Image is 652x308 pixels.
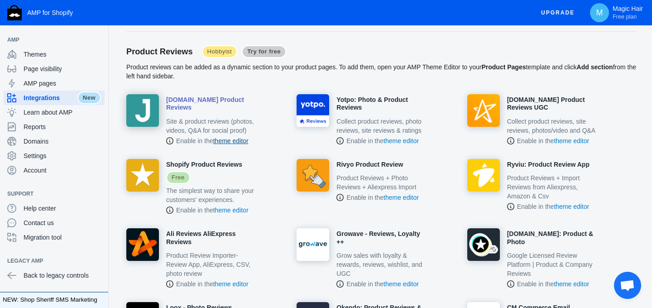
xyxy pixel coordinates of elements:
p: The simplest way to share your customers' experiences. [166,186,258,204]
h4: Ali Reviews AliExpress Reviews [166,230,258,246]
button: Add a sales channel [92,259,106,263]
div: Chat abierto [614,272,641,299]
span: Account [24,166,101,175]
button: Add a sales channel [92,192,106,196]
p: Magic Hair [613,5,643,20]
img: ACEAE=.png [467,159,500,192]
a: theme editor [384,137,419,144]
img: CJGto630lu8CEAE=.png [467,228,500,261]
span: Page visibility [24,64,101,73]
a: Ryviu: Product Review App [507,159,590,169]
span: Legacy AMP [7,256,92,265]
button: Add a sales channel [92,38,106,42]
span: Enable in the [517,202,590,211]
a: Learn about AMP [4,105,105,120]
a: theme editor [213,207,249,214]
span: AMP [7,35,92,44]
a: [DOMAIN_NAME] Product Reviews [166,94,258,112]
p: Site & product reviews (photos, videos, Q&A for social proof) [166,117,258,135]
span: Enable in the [346,193,419,202]
p: Product Reviews + Photo Reviews + Aliexpress Import [336,173,428,192]
h4: Yotpo: Photo & Product Reviews [336,96,428,112]
span: Support [7,189,92,198]
span: Settings [24,151,101,160]
a: Rivyo Product Review [336,159,403,169]
a: Migration tool [4,230,105,245]
span: Contact us [24,218,101,227]
h4: Ryviu: Product Review App [507,161,590,169]
span: AMP for Shopify [27,9,73,16]
a: theme editor [384,280,419,288]
span: Migration tool [24,233,101,242]
span: Themes [24,50,101,59]
img: Shop Sheriff Logo [7,5,22,20]
span: New [77,91,101,104]
a: theme editor [213,137,249,144]
a: Contact us [4,216,105,230]
span: Enable in the [176,136,249,145]
img: CK7LtLf0lu8CEAE=.jpg [126,94,159,127]
a: theme editor [554,137,589,144]
img: CO+wlsr0lu8CEAE=.jpg [297,228,329,261]
p: Collect product reviews, site reviews, photos/video and Q&A [507,117,599,135]
a: theme editor [554,203,589,210]
p: Product reviews can be added as a dynamic section to your product pages. To add them, open your A... [126,63,638,81]
span: Enable in the [517,279,590,289]
a: IntegrationsNew [4,91,105,105]
a: Settings [4,149,105,163]
span: Reports [24,122,101,131]
img: CIvfosz0lu8CEAE=.png [126,159,159,192]
h4: Rivyo Product Review [336,161,403,169]
b: Add section [577,63,613,71]
p: Collect product reviews, photo reviews, site reviews & ratings [336,117,428,135]
a: Ali Reviews AliExpress Reviews [166,228,258,246]
span: Back to legacy controls [24,271,101,280]
span: M [595,8,604,17]
p: Product Reviews + Import Reviews from Aliexpress, Amazon & Csv [507,173,599,201]
span: Product Reviews [126,47,193,56]
a: theme editor [213,280,249,288]
a: Themes [4,47,105,62]
a: Page visibility [4,62,105,76]
a: Domains [4,134,105,149]
button: Upgrade [534,5,582,21]
span: Learn about AMP [24,108,101,117]
span: Enable in the [346,279,419,289]
span: Enable in the [517,136,590,145]
a: theme editor [554,280,589,288]
a: [DOMAIN_NAME]: Product & Photo [507,228,599,246]
span: Help center [24,204,101,213]
p: Google Licensed Review Platform | Product & Company Reviews [507,251,599,278]
img: CLzk4Ln0lu8CEAE=.jpg [297,159,329,192]
a: Back to legacy controls [4,268,105,283]
span: Hobbyist [202,45,238,58]
b: Product Pages [481,63,526,71]
img: ACEAE=.png [126,228,159,261]
h4: [DOMAIN_NAME] Product Reviews [166,96,258,112]
span: Try for free [242,45,286,58]
span: Enable in the [176,279,249,289]
p: Product Review Importer-Review App, AliExpress, CSV, photo review [166,251,258,278]
span: Integrations [24,93,77,102]
a: AMP pages [4,76,105,91]
span: Upgrade [541,5,575,21]
a: [DOMAIN_NAME] Product Reviews UGC [507,94,599,112]
a: Growave - Reviews, Loyalty ++ [336,228,428,246]
h4: [DOMAIN_NAME]: Product & Photo [507,230,599,246]
h4: Growave - Reviews, Loyalty ++ [336,230,428,246]
span: Free [166,171,190,184]
img: CJnX27n8w+8CEAE=.png [467,94,500,127]
span: Enable in the [176,206,249,215]
a: theme editor [384,194,419,201]
img: CKyE4bztp+8CEAE=.png [297,94,329,127]
a: Account [4,163,105,178]
a: Shopify Product Reviews [166,159,242,169]
a: Yotpo: Photo & Product Reviews [336,94,428,112]
span: Enable in the [346,136,419,145]
h4: Shopify Product Reviews [166,161,242,169]
span: Domains [24,137,101,146]
span: AMP pages [24,79,101,88]
span: Free plan [613,13,637,20]
h4: [DOMAIN_NAME] Product Reviews UGC [507,96,599,112]
a: Reports [4,120,105,134]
